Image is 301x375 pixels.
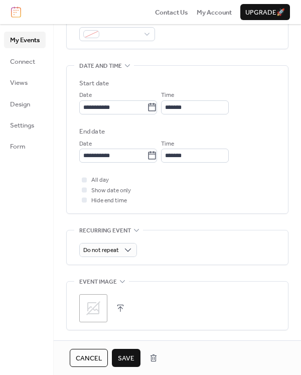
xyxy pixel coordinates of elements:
span: Date [79,139,92,149]
a: Settings [4,117,46,133]
a: Connect [4,53,46,69]
span: Contact Us [155,8,188,18]
a: Views [4,74,46,90]
a: Contact Us [155,7,188,17]
button: Save [112,349,140,367]
span: Settings [10,120,34,131]
span: All day [91,175,109,185]
span: Recurring event [79,225,131,235]
a: My Account [197,7,232,17]
span: Cancel [76,353,102,363]
span: Event image [79,277,117,287]
div: End date [79,127,105,137]
span: Form [10,142,26,152]
a: My Events [4,32,46,48]
span: Show date only [91,186,131,196]
span: Save [118,353,134,363]
a: Form [4,138,46,154]
span: Do not repeat [83,244,119,256]
span: Date and time [79,61,122,71]
button: Upgrade🚀 [240,4,290,20]
span: My Events [10,35,40,45]
span: Design [10,99,30,109]
div: Start date [79,78,109,88]
span: Time [161,139,174,149]
span: Connect [10,57,35,67]
div: Event color [79,15,153,25]
span: Time [161,90,174,100]
span: Date [79,90,92,100]
a: Design [4,96,46,112]
img: logo [11,7,21,18]
span: My Account [197,8,232,18]
span: Upgrade 🚀 [245,8,285,18]
span: Views [10,78,28,88]
span: Hide end time [91,196,127,206]
button: Cancel [70,349,108,367]
div: ; [79,294,107,322]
